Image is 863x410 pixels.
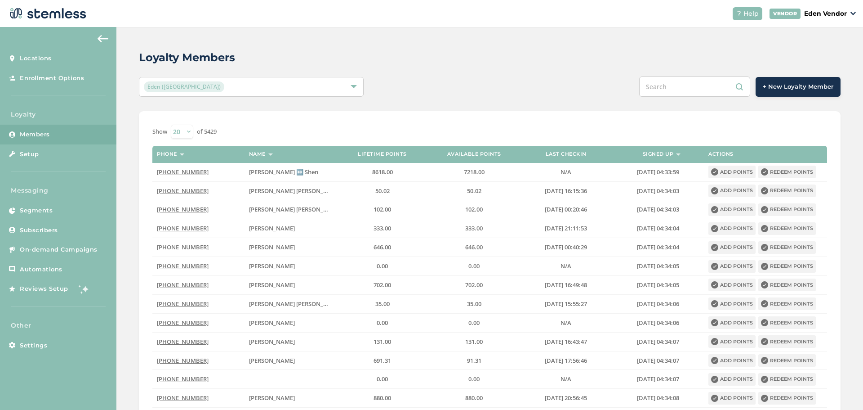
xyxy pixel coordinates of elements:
div: VENDOR [770,9,801,19]
span: Eden ([GEOGRAPHIC_DATA]) [144,81,224,92]
label: (405) 408-1839 [157,206,240,213]
span: [DATE] 15:55:27 [545,300,587,308]
span: 646.00 [374,243,391,251]
span: 102.00 [465,205,483,213]
label: 7218.00 [433,168,516,176]
span: N/A [561,262,571,270]
label: (918) 202-5887 [157,319,240,327]
label: 102.00 [433,206,516,213]
input: Search [639,77,750,97]
span: [PHONE_NUMBER] [157,243,209,251]
span: 91.31 [467,356,481,365]
span: [PHONE_NUMBER] [157,394,209,402]
label: (918) 633-6207 [157,394,240,402]
label: Phone [157,151,177,157]
label: 2024-01-22 04:33:59 [617,168,699,176]
span: 646.00 [465,243,483,251]
button: Add points [708,373,756,386]
button: Redeem points [758,260,816,273]
img: icon-arrow-back-accent-c549486e.svg [98,35,108,42]
span: Locations [20,54,52,63]
span: 702.00 [374,281,391,289]
span: [DATE] 16:15:36 [545,187,587,195]
span: Setup [20,150,39,159]
span: [PHONE_NUMBER] [157,375,209,383]
button: Redeem points [758,241,816,254]
span: 8618.00 [372,168,393,176]
label: 880.00 [433,394,516,402]
span: [DATE] 21:11:53 [545,224,587,232]
label: Lifetime points [358,151,407,157]
button: Redeem points [758,185,816,197]
label: Name [249,151,266,157]
label: N/A [525,168,607,176]
label: 131.00 [341,338,423,346]
label: 0.00 [433,262,516,270]
label: 0.00 [341,375,423,383]
label: JAMES TAYLOR ROBERTS [249,300,332,308]
label: Signed up [643,151,674,157]
button: Add points [708,166,756,178]
span: Enrollment Options [20,74,84,83]
label: of 5429 [197,127,217,136]
button: Add points [708,316,756,329]
label: 2021-11-06 20:56:45 [525,394,607,402]
img: icon-sort-1e1d7615.svg [676,153,681,156]
label: N/A [525,375,607,383]
label: (918) 949-5101 [157,357,240,365]
label: (918) 289-4314 [157,225,240,232]
span: 50.02 [467,187,481,195]
span: [PHONE_NUMBER] [157,262,209,270]
button: Add points [708,354,756,367]
span: [PERSON_NAME] [PERSON_NAME] [249,300,342,308]
label: 333.00 [341,225,423,232]
label: 2022-07-08 16:43:47 [525,338,607,346]
span: [PHONE_NUMBER] [157,319,209,327]
label: Show [152,127,167,136]
label: 2019-06-19 00:20:46 [525,206,607,213]
button: Add points [708,222,756,235]
label: joshua bryan hale [249,206,332,213]
label: Carol Bevenue [249,262,332,270]
label: (503) 804-9208 [157,168,240,176]
label: 2024-01-22 04:34:07 [617,357,699,365]
span: 7218.00 [464,168,485,176]
span: [PHONE_NUMBER] [157,187,209,195]
span: [PHONE_NUMBER] [157,338,209,346]
span: 131.00 [374,338,391,346]
span: 0.00 [468,262,480,270]
span: Members [20,130,50,139]
span: [DATE] 17:56:46 [545,356,587,365]
span: Subscribers [20,226,58,235]
button: Add points [708,279,756,291]
label: Brian ↔️ Shen [249,168,332,176]
span: 0.00 [468,375,480,383]
label: N/A [525,262,607,270]
span: [PHONE_NUMBER] [157,205,209,213]
button: Add points [708,241,756,254]
label: 2024-01-22 04:34:05 [617,262,699,270]
label: (918) 404-9452 [157,375,240,383]
label: 2024-01-22 04:34:07 [617,375,699,383]
label: (760) 333-3756 [157,187,240,195]
span: 691.31 [374,356,391,365]
span: [PHONE_NUMBER] [157,281,209,289]
label: 2020-06-06 21:11:53 [525,225,607,232]
button: Redeem points [758,203,816,216]
label: 646.00 [341,243,423,251]
span: [DATE] 04:34:06 [637,319,679,327]
img: icon-sort-1e1d7615.svg [180,153,184,156]
img: icon-sort-1e1d7615.svg [268,153,273,156]
label: jerika monea crossland [249,243,332,251]
span: 0.00 [468,319,480,327]
span: [DATE] 04:34:03 [637,205,679,213]
span: [DATE] 04:34:05 [637,281,679,289]
label: (918) 520-3448 [157,281,240,289]
label: 0.00 [341,262,423,270]
label: 35.00 [341,300,423,308]
label: 0.00 [433,319,516,327]
label: 646.00 [433,243,516,251]
span: [DATE] 20:56:45 [545,394,587,402]
button: Add points [708,260,756,273]
label: Last checkin [546,151,587,157]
